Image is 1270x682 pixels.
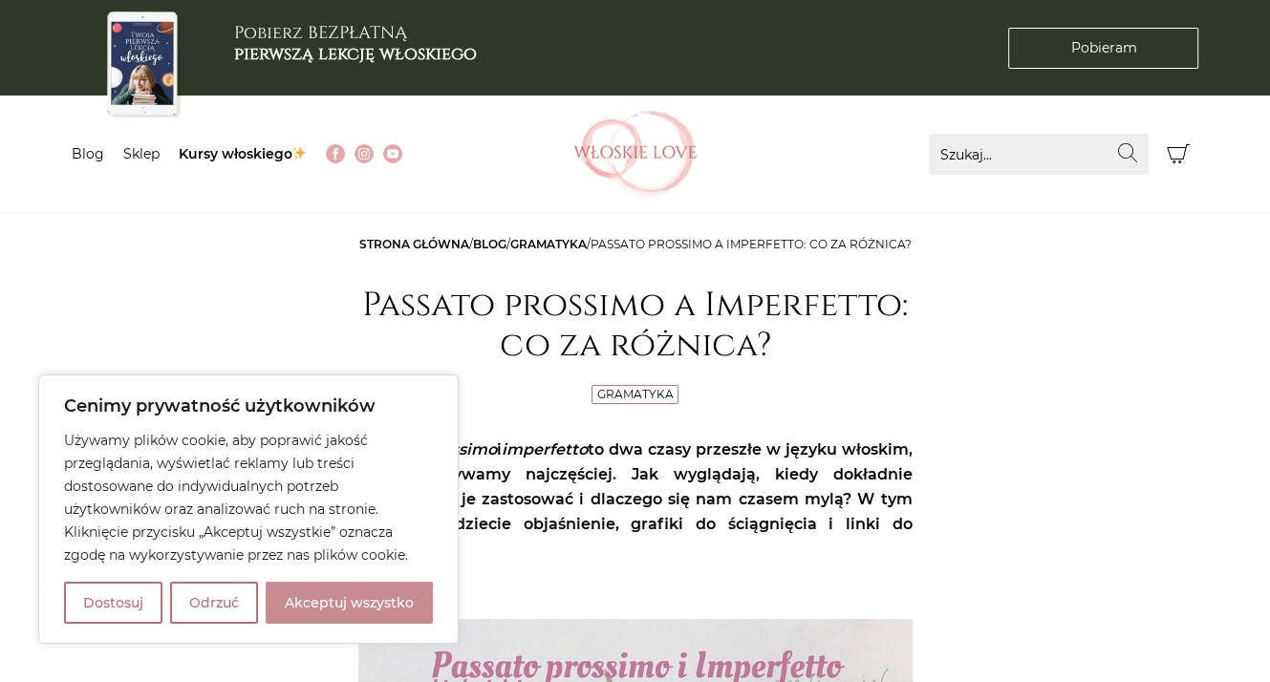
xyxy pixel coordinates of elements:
input: Szukaj... [929,134,1149,175]
p: Cenimy prywatność użytkowników [64,394,433,417]
button: Akceptuj wszystko [266,582,433,624]
em: imperfetto [502,440,588,458]
button: Odrzuć [170,582,258,624]
span: / / / [359,237,912,251]
b: pierwszą lekcję włoskiego [234,42,477,66]
a: Sklep [123,145,160,162]
a: Pobieram [1008,28,1198,69]
a: Gramatyka [597,387,674,401]
a: Blog [72,145,104,162]
a: Blog [473,237,506,251]
h1: Passato prossimo a Imperfetto: co za różnica? [358,286,913,366]
p: Używamy plików cookie, aby poprawić jakość przeglądania, wyświetlać reklamy lub treści dostosowan... [64,429,433,566]
a: Kursy włoskiego [179,145,308,162]
a: Strona główna [359,237,469,251]
img: Włoskielove [573,111,698,197]
a: Gramatyka [510,237,587,251]
button: Koszyk [1158,134,1199,175]
img: ✨ [292,146,306,160]
span: Passato prossimo a Imperfetto: co za różnica? [591,237,912,251]
p: i to dwa czasy przeszłe w języku włoskim, których używamy najczęściej. Jak wyglądają, kiedy dokła... [358,437,913,562]
button: Dostosuj [64,582,162,624]
span: Pobieram [1070,38,1136,58]
h3: Pobierz BEZPŁATNĄ [234,23,477,64]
